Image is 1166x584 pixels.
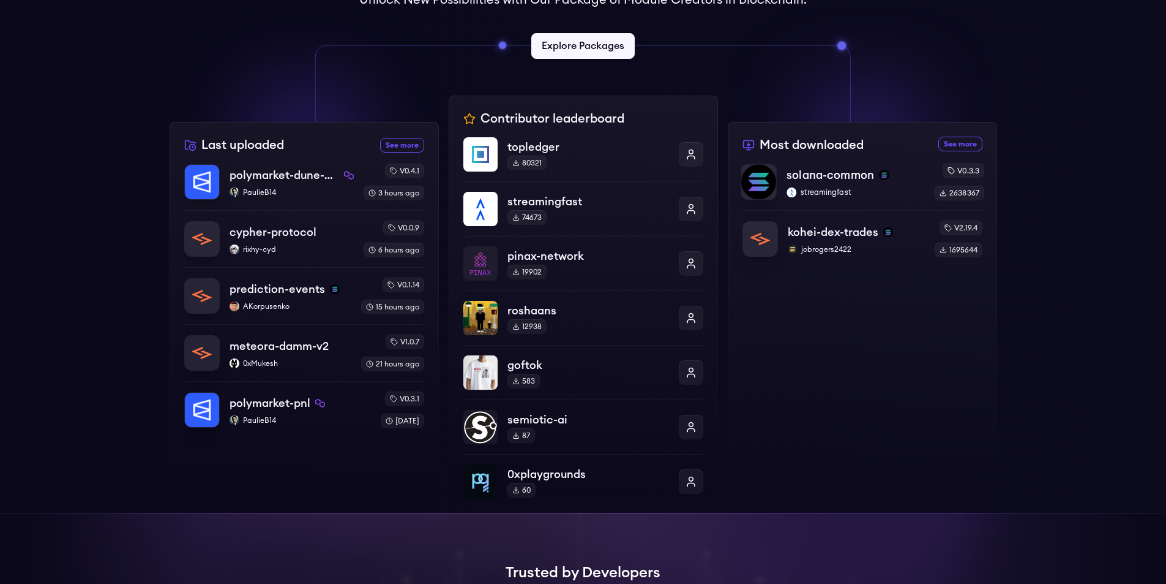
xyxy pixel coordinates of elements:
[184,210,424,267] a: cypher-protocolcypher-protocolrixhy-cydrixhy-cydv0.0.96 hours ago
[879,170,889,180] img: solana
[507,483,536,498] div: 60
[184,267,424,324] a: prediction-eventsprediction-eventssolanaAKorpusenkoAKorpusenkov0.1.1415 hours ago
[935,243,982,257] div: 1695644
[507,302,669,319] p: roshaans
[230,301,239,311] img: AKorpusenko
[185,222,219,256] img: cypher-protocol
[230,358,239,368] img: 0xMukesh
[743,222,777,256] img: kohei-dex-trades
[507,248,669,265] p: pinax-network
[463,246,498,281] img: pinax-network
[185,336,219,370] img: meteora-damm-v2
[185,165,219,199] img: polymarket-dune-pure
[184,164,424,210] a: polymarket-dune-purepolymarket-dune-purepolygonPaulieB14PaulieB14v0.4.13 hours ago
[934,186,984,200] div: 2638367
[507,411,669,428] p: semiotic-ai
[364,243,424,257] div: 6 hours ago
[361,357,424,371] div: 21 hours ago
[315,398,325,408] img: polygon
[230,338,329,355] p: meteora-damm-v2
[788,245,925,254] p: jobrogers2422
[938,137,982,151] a: See more most downloaded packages
[942,163,984,178] div: v0.3.3
[364,186,424,200] div: 3 hours ago
[230,415,371,425] p: PaulieB14
[463,181,703,236] a: streamingfaststreamingfast74673
[531,33,635,59] a: Explore Packages
[230,188,239,197] img: PaulieB14
[230,395,310,412] p: polymarket-pnl
[230,224,316,241] p: cypher-protocol
[463,137,703,181] a: topledgertopledger80321
[184,324,424,381] a: meteora-damm-v2meteora-damm-v20xMukesh0xMukeshv1.0.721 hours ago
[507,428,535,443] div: 87
[230,245,354,254] p: rixhy-cyd
[507,156,547,170] div: 80321
[230,188,354,197] p: PaulieB14
[463,345,703,400] a: goftokgoftok583
[385,164,424,178] div: v0.4.1
[361,300,424,314] div: 15 hours ago
[507,357,669,374] p: goftok
[463,465,498,499] img: 0xplaygrounds
[463,290,703,345] a: roshaansroshaans12938
[463,355,498,390] img: goftok
[463,454,703,499] a: 0xplaygrounds0xplaygrounds60
[463,410,498,444] img: semiotic-ai
[788,224,878,241] p: kohei-dex-trades
[185,393,219,427] img: polymarket-pnl
[463,192,498,226] img: streamingfast
[507,466,669,483] p: 0xplaygrounds
[463,400,703,454] a: semiotic-aisemiotic-ai87
[507,319,547,334] div: 12938
[463,236,703,290] a: pinax-networkpinax-network19902
[230,358,351,368] p: 0xMukesh
[385,392,424,406] div: v0.3.1
[184,381,424,428] a: polymarket-pnlpolymarket-pnlpolygonPaulieB14PaulieB14v0.3.1[DATE]
[883,227,893,237] img: solana
[742,210,982,257] a: kohei-dex-tradeskohei-dex-tradessolanajobrogers2422jobrogers2422v2.19.41695644
[463,137,498,172] img: topledger
[787,167,874,184] p: solana-common
[386,335,424,349] div: v1.0.7
[788,245,798,254] img: jobrogers2422
[463,301,498,335] img: roshaans
[507,374,540,389] div: 583
[741,163,984,210] a: solana-commonsolana-commonsolanastreamingfaststreamingfastv0.3.32638367
[787,188,924,197] p: streamingfast
[787,188,796,197] img: streamingfast
[380,138,424,153] a: See more recently uploaded packages
[507,210,547,225] div: 74673
[383,278,424,292] div: v0.1.14
[230,415,239,425] img: PaulieB14
[230,245,239,254] img: rixhy-cyd
[330,284,340,294] img: solana
[185,279,219,313] img: prediction-events
[507,193,669,210] p: streamingfast
[344,170,354,180] img: polygon
[381,414,424,428] div: [DATE]
[507,265,547,279] div: 19902
[230,281,325,298] p: prediction-events
[507,138,669,156] p: topledger
[230,301,351,311] p: AKorpusenko
[230,167,339,184] p: polymarket-dune-pure
[383,221,424,235] div: v0.0.9
[940,221,982,235] div: v2.19.4
[741,164,776,199] img: solana-common
[506,563,660,583] h1: Trusted by Developers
